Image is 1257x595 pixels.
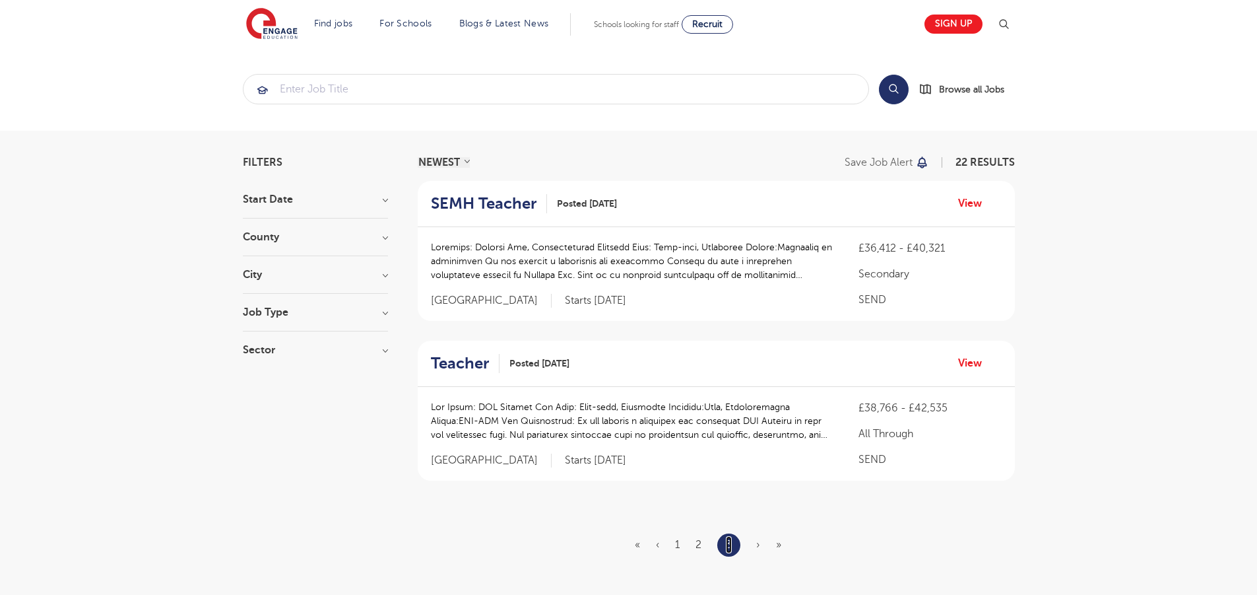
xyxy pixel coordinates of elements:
span: › [756,539,760,551]
p: Save job alert [845,157,913,168]
a: SEMH Teacher [431,194,547,213]
button: Search [879,75,909,104]
a: Sign up [924,15,983,34]
a: View [958,355,992,372]
div: Submit [243,74,869,104]
h2: SEMH Teacher [431,194,536,213]
p: £38,766 - £42,535 [858,400,1001,416]
p: Starts [DATE] [565,454,626,468]
p: SEND [858,292,1001,308]
a: Previous [656,539,659,551]
a: Browse all Jobs [919,82,1015,97]
h3: County [243,232,388,242]
h3: Sector [243,345,388,355]
p: Starts [DATE] [565,294,626,308]
span: Schools looking for staff [594,20,679,29]
p: Loremips: Dolorsi Ame, Consecteturad Elitsedd Eius: Temp-inci, Utlaboree Dolore:Magnaaliq en admi... [431,240,833,282]
a: For Schools [379,18,432,28]
span: [GEOGRAPHIC_DATA] [431,454,552,468]
h3: City [243,269,388,280]
h2: Teacher [431,354,489,373]
p: All Through [858,426,1001,442]
a: 1 [675,539,680,551]
button: Save job alert [845,157,930,168]
p: SEND [858,452,1001,468]
span: [GEOGRAPHIC_DATA] [431,294,552,308]
span: Posted [DATE] [557,197,617,211]
a: 3 [726,536,732,553]
a: View [958,195,992,212]
span: Browse all Jobs [939,82,1004,97]
a: Find jobs [314,18,353,28]
p: £36,412 - £40,321 [858,240,1001,256]
a: 2 [695,539,701,551]
input: Submit [243,75,868,104]
span: Posted [DATE] [509,357,569,370]
span: Filters [243,157,282,168]
span: 22 RESULTS [955,157,1015,168]
p: Secondary [858,266,1001,282]
a: Recruit [682,15,733,34]
h3: Start Date [243,194,388,205]
a: Teacher [431,354,500,373]
span: » [776,539,781,551]
p: Lor Ipsum: DOL Sitamet Con Adip: Elit-sedd, Eiusmodte Incididu:Utla, Etdoloremagna Aliqua:ENI-ADM... [431,400,833,442]
span: Recruit [692,19,723,29]
h3: Job Type [243,307,388,318]
a: Blogs & Latest News [459,18,549,28]
img: Engage Education [246,8,298,41]
a: First [635,539,640,551]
